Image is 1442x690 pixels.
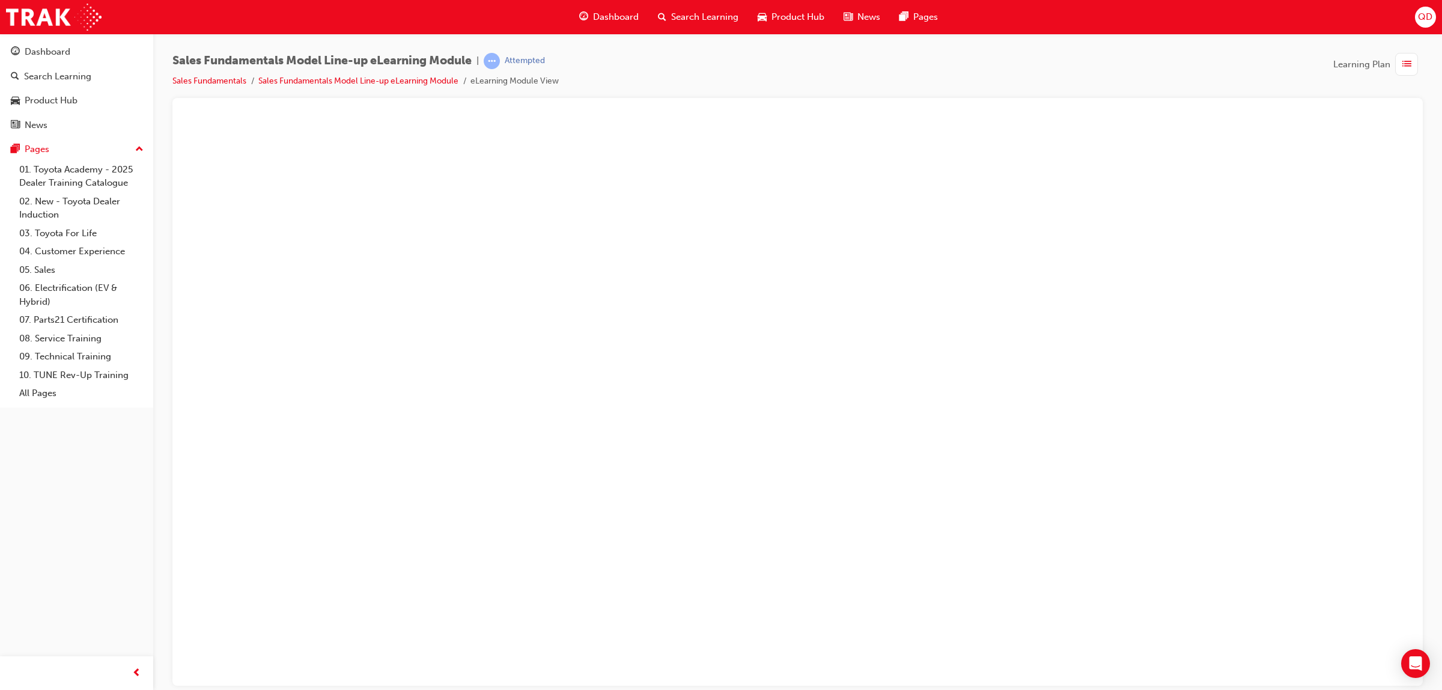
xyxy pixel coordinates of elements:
[505,55,545,67] div: Attempted
[890,5,948,29] a: pages-iconPages
[25,118,47,132] div: News
[135,142,144,157] span: up-icon
[5,138,148,160] button: Pages
[1415,7,1436,28] button: QD
[14,261,148,279] a: 05. Sales
[899,10,908,25] span: pages-icon
[172,54,472,68] span: Sales Fundamentals Model Line-up eLearning Module
[5,90,148,112] a: Product Hub
[913,10,938,24] span: Pages
[484,53,500,69] span: learningRecordVerb_ATTEMPT-icon
[648,5,748,29] a: search-iconSearch Learning
[5,66,148,88] a: Search Learning
[14,384,148,403] a: All Pages
[14,329,148,348] a: 08. Service Training
[570,5,648,29] a: guage-iconDashboard
[14,366,148,385] a: 10. TUNE Rev-Up Training
[11,96,20,106] span: car-icon
[1333,58,1390,72] span: Learning Plan
[14,242,148,261] a: 04. Customer Experience
[5,114,148,136] a: News
[6,4,102,31] img: Trak
[658,10,666,25] span: search-icon
[25,142,49,156] div: Pages
[1401,649,1430,678] div: Open Intercom Messenger
[11,47,20,58] span: guage-icon
[14,347,148,366] a: 09. Technical Training
[1402,57,1411,72] span: list-icon
[14,192,148,224] a: 02. New - Toyota Dealer Induction
[593,10,639,24] span: Dashboard
[172,76,246,86] a: Sales Fundamentals
[258,76,458,86] a: Sales Fundamentals Model Line-up eLearning Module
[671,10,738,24] span: Search Learning
[132,666,141,681] span: prev-icon
[14,279,148,311] a: 06. Electrification (EV & Hybrid)
[24,70,91,84] div: Search Learning
[470,75,559,88] li: eLearning Module View
[857,10,880,24] span: News
[579,10,588,25] span: guage-icon
[11,72,19,82] span: search-icon
[1333,53,1423,76] button: Learning Plan
[25,94,78,108] div: Product Hub
[5,38,148,138] button: DashboardSearch LearningProduct HubNews
[476,54,479,68] span: |
[771,10,824,24] span: Product Hub
[11,144,20,155] span: pages-icon
[25,45,70,59] div: Dashboard
[758,10,767,25] span: car-icon
[5,41,148,63] a: Dashboard
[748,5,834,29] a: car-iconProduct Hub
[11,120,20,131] span: news-icon
[834,5,890,29] a: news-iconNews
[844,10,853,25] span: news-icon
[14,224,148,243] a: 03. Toyota For Life
[14,160,148,192] a: 01. Toyota Academy - 2025 Dealer Training Catalogue
[1418,10,1432,24] span: QD
[14,311,148,329] a: 07. Parts21 Certification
